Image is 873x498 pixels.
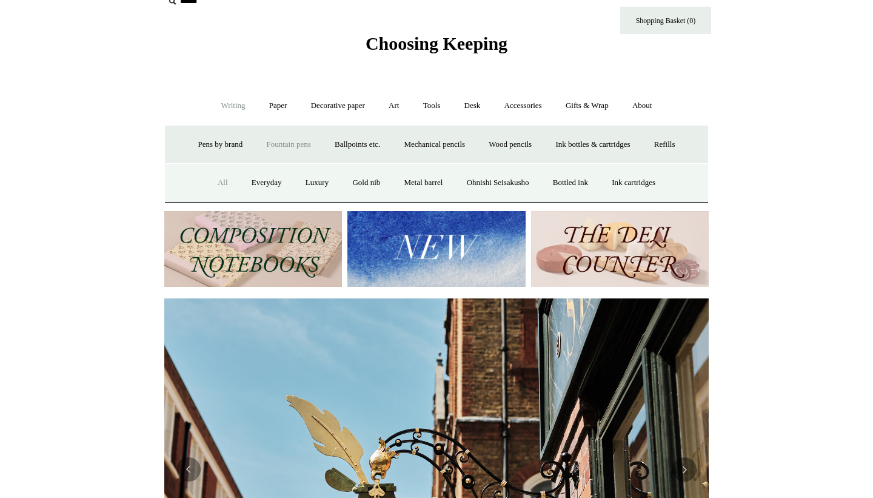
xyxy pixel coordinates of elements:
button: Next [672,457,697,482]
a: Ink cartridges [601,167,666,199]
a: Gold nib [341,167,391,199]
a: Decorative paper [300,90,376,122]
a: Art [378,90,410,122]
a: Fountain pens [255,129,321,161]
a: Tools [412,90,452,122]
a: Shopping Basket (0) [620,7,711,34]
a: Pens by brand [187,129,254,161]
a: About [621,90,663,122]
a: Ballpoints etc. [324,129,391,161]
a: Accessories [493,90,553,122]
a: Ink bottles & cartridges [544,129,641,161]
a: Luxury [295,167,339,199]
a: All [207,167,239,199]
img: The Deli Counter [531,211,709,287]
a: Paper [258,90,298,122]
button: Previous [176,457,201,482]
a: Writing [210,90,256,122]
img: 202302 Composition ledgers.jpg__PID:69722ee6-fa44-49dd-a067-31375e5d54ec [164,211,342,287]
a: Desk [453,90,492,122]
a: Choosing Keeping [366,43,507,52]
a: Gifts & Wrap [555,90,620,122]
a: Ohnishi Seisakusho [456,167,540,199]
a: Bottled ink [542,167,599,199]
a: Mechanical pencils [393,129,476,161]
img: New.jpg__PID:f73bdf93-380a-4a35-bcfe-7823039498e1 [347,211,525,287]
span: Choosing Keeping [366,33,507,53]
a: Refills [643,129,686,161]
a: Metal barrel [393,167,454,199]
a: Wood pencils [478,129,543,161]
a: Everyday [241,167,293,199]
